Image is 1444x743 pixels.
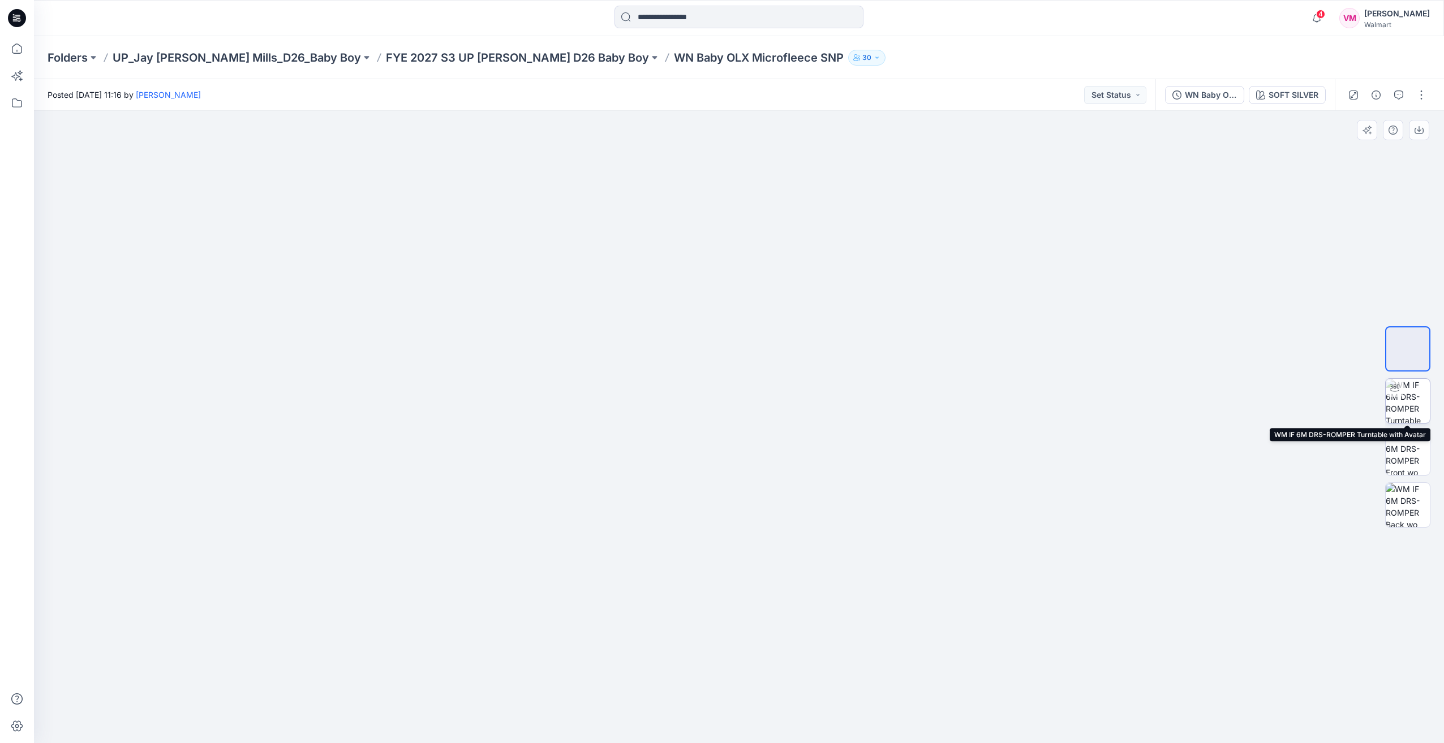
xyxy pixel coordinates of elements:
[1386,431,1430,475] img: WM IF 6M DRS-ROMPER Front wo Avatar
[1364,20,1430,29] div: Walmart
[848,50,886,66] button: 30
[862,51,871,64] p: 30
[1339,8,1360,28] div: VM
[1185,89,1237,101] div: WN Baby OLX Microfleece SNP
[1165,86,1244,104] button: WN Baby OLX Microfleece SNP
[1386,483,1430,527] img: WM IF 6M DRS-ROMPER Back wo Avatar
[1386,379,1430,423] img: WM IF 6M DRS-ROMPER Turntable with Avatar
[48,50,88,66] a: Folders
[1269,89,1318,101] div: SOFT SILVER
[136,90,201,100] a: [PERSON_NAME]
[1364,7,1430,20] div: [PERSON_NAME]
[1249,86,1326,104] button: SOFT SILVER
[674,50,844,66] p: WN Baby OLX Microfleece SNP
[386,50,649,66] a: FYE 2027 S3 UP [PERSON_NAME] D26 Baby Boy
[1316,10,1325,19] span: 4
[113,50,361,66] a: UP_Jay [PERSON_NAME] Mills_D26_Baby Boy
[48,89,201,101] span: Posted [DATE] 11:16 by
[1367,86,1385,104] button: Details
